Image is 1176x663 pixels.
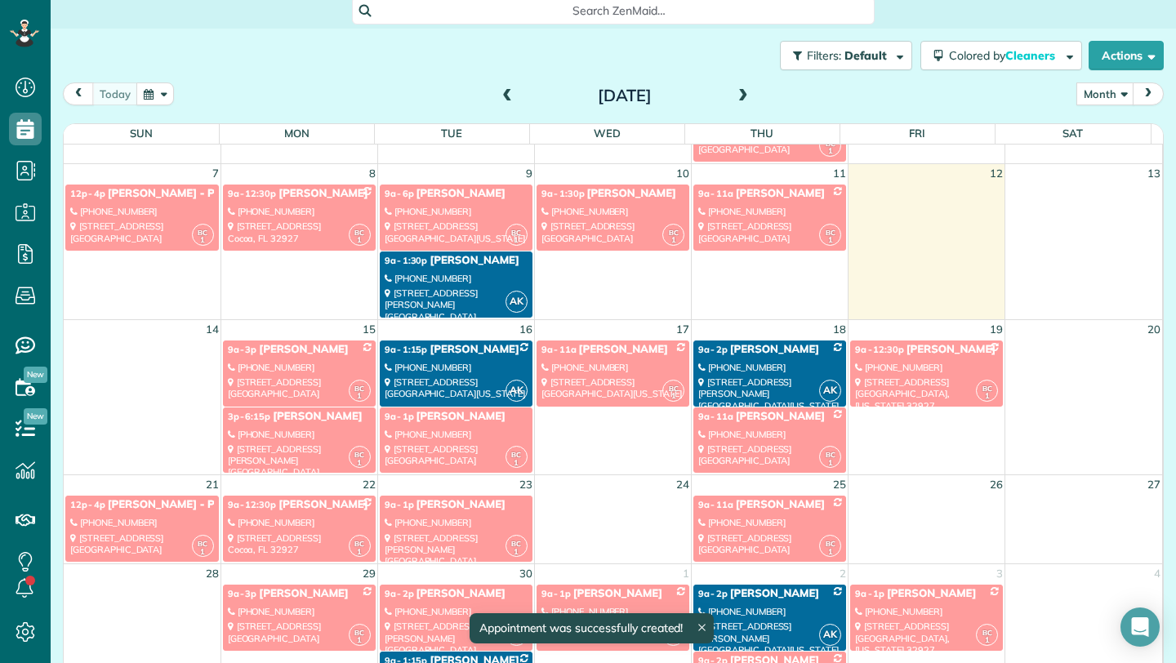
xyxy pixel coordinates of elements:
[982,628,992,637] span: BC
[675,475,691,494] a: 24
[820,545,840,560] small: 1
[780,41,912,70] button: Filters: Default
[698,499,733,510] span: 9a - 11a
[385,206,528,217] div: [PHONE_NUMBER]
[506,380,528,402] span: AK
[228,376,371,400] div: [STREET_ADDRESS] [GEOGRAPHIC_DATA]
[193,233,213,248] small: 1
[204,475,220,494] a: 21
[385,220,528,244] div: [STREET_ADDRESS] [GEOGRAPHIC_DATA][US_STATE]
[506,291,528,313] span: AK
[982,384,992,393] span: BC
[70,517,214,528] div: [PHONE_NUMBER]
[698,206,841,217] div: [PHONE_NUMBER]
[669,384,679,393] span: BC
[385,429,528,440] div: [PHONE_NUMBER]
[541,376,684,400] div: [STREET_ADDRESS] [GEOGRAPHIC_DATA][US_STATE]
[541,606,684,617] div: [PHONE_NUMBER]
[541,188,585,199] span: 9a - 1:30p
[416,410,505,423] span: [PERSON_NAME]
[573,587,662,600] span: [PERSON_NAME]
[675,320,691,339] a: 17
[130,127,153,140] span: Sun
[579,343,668,356] span: [PERSON_NAME]
[385,376,528,400] div: [STREET_ADDRESS] [GEOGRAPHIC_DATA][US_STATE]
[663,233,684,248] small: 1
[385,517,528,528] div: [PHONE_NUMBER]
[350,545,370,560] small: 1
[523,87,727,105] h2: [DATE]
[204,564,220,583] a: 28
[1120,607,1160,647] div: Open Intercom Messenger
[831,164,848,183] a: 11
[92,82,138,105] button: today
[855,606,998,617] div: [PHONE_NUMBER]
[594,127,621,140] span: Wed
[1133,82,1164,105] button: next
[698,188,733,199] span: 9a - 11a
[385,362,528,373] div: [PHONE_NUMBER]
[518,564,534,583] a: 30
[698,220,841,244] div: [STREET_ADDRESS] [GEOGRAPHIC_DATA]
[541,344,577,355] span: 9a - 11a
[887,587,976,600] span: [PERSON_NAME]
[204,320,220,339] a: 14
[70,188,105,199] span: 12p - 4p
[736,498,825,511] span: [PERSON_NAME]
[385,588,414,599] span: 9a - 2p
[736,187,825,200] span: [PERSON_NAME]
[385,344,428,355] span: 9a - 1:15p
[511,450,521,459] span: BC
[228,362,371,373] div: [PHONE_NUMBER]
[909,127,925,140] span: Fri
[228,532,371,556] div: [STREET_ADDRESS] Cocoa, FL 32927
[1005,48,1058,63] span: Cleaners
[541,206,684,217] div: [PHONE_NUMBER]
[1146,164,1162,183] a: 13
[430,254,519,267] span: [PERSON_NAME]
[736,410,825,423] span: [PERSON_NAME]
[385,188,414,199] span: 9a - 6p
[977,633,997,648] small: 1
[1146,320,1162,339] a: 20
[698,132,841,156] div: [STREET_ADDRESS] [GEOGRAPHIC_DATA]
[416,587,505,600] span: [PERSON_NAME]
[698,532,841,556] div: [STREET_ADDRESS] [GEOGRAPHIC_DATA]
[1089,41,1164,70] button: Actions
[228,621,371,644] div: [STREET_ADDRESS] [GEOGRAPHIC_DATA]
[698,411,733,422] span: 9a - 11a
[855,588,884,599] span: 9a - 1p
[698,443,841,467] div: [STREET_ADDRESS] [GEOGRAPHIC_DATA]
[385,499,414,510] span: 9a - 1p
[416,498,505,511] span: [PERSON_NAME]
[855,621,998,656] div: [STREET_ADDRESS] [GEOGRAPHIC_DATA], [US_STATE] 32927
[855,376,998,412] div: [STREET_ADDRESS] [GEOGRAPHIC_DATA], [US_STATE] 32927
[278,498,367,511] span: [PERSON_NAME]
[518,320,534,339] a: 16
[730,587,819,600] span: [PERSON_NAME]
[367,164,377,183] a: 8
[284,127,310,140] span: Mon
[819,624,841,646] span: AK
[108,498,348,511] span: [PERSON_NAME] - Perfect Powerhouse Pilates
[24,408,47,425] span: New
[350,233,370,248] small: 1
[385,255,428,266] span: 9a - 1:30p
[855,362,998,373] div: [PHONE_NUMBER]
[698,606,841,617] div: [PHONE_NUMBER]
[228,517,371,528] div: [PHONE_NUMBER]
[70,532,214,556] div: [STREET_ADDRESS] [GEOGRAPHIC_DATA]
[826,228,835,237] span: BC
[70,499,105,510] span: 12p - 4p
[1062,127,1083,140] span: Sat
[228,606,371,617] div: [PHONE_NUMBER]
[826,450,835,459] span: BC
[826,539,835,548] span: BC
[70,206,214,217] div: [PHONE_NUMBER]
[385,287,528,323] div: [STREET_ADDRESS][PERSON_NAME] [GEOGRAPHIC_DATA]
[838,564,848,583] a: 2
[669,228,679,237] span: BC
[441,127,462,140] span: Tue
[524,164,534,183] a: 9
[228,188,277,199] span: 9a - 12:30p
